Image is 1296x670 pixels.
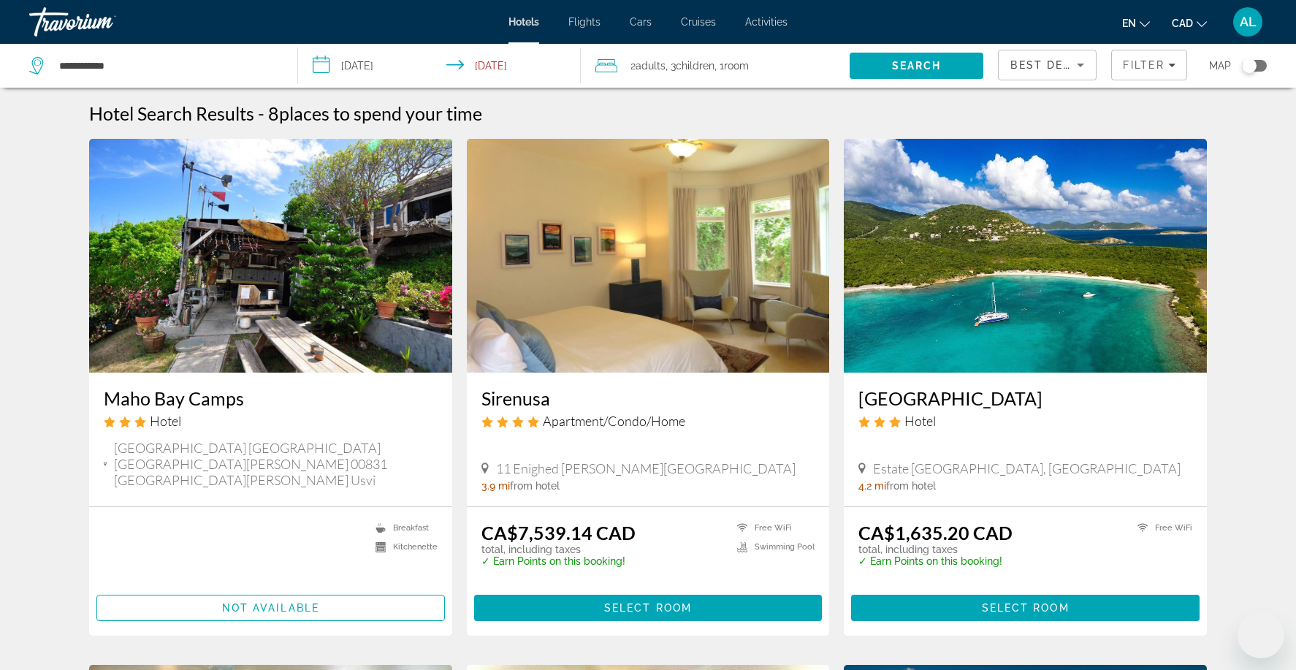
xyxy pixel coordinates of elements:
span: Estate [GEOGRAPHIC_DATA], [GEOGRAPHIC_DATA] [873,460,1181,476]
div: 3 star Hotel [104,413,438,429]
p: ✓ Earn Points on this booking! [481,555,636,567]
span: places to spend your time [279,102,482,124]
h2: 8 [268,102,482,124]
span: AL [1240,15,1257,29]
li: Free WiFi [1130,522,1192,534]
ins: CA$1,635.20 CAD [858,522,1013,544]
iframe: Button to launch messaging window [1238,612,1284,658]
li: Kitchenette [368,541,438,554]
button: Search [850,53,984,79]
span: Hotel [150,413,181,429]
span: Adults [636,60,666,72]
span: Best Deals [1010,59,1086,71]
p: total, including taxes [481,544,636,555]
a: Select Room [474,598,823,614]
li: Swimming Pool [730,541,815,554]
span: from hotel [510,480,560,492]
button: Select check in and out date [298,44,582,88]
a: Travorium [29,3,175,41]
span: , 1 [714,56,749,76]
a: Flights [568,16,601,28]
a: [GEOGRAPHIC_DATA] [858,387,1192,409]
a: Activities [745,16,788,28]
mat-select: Sort by [1010,56,1084,74]
a: Sirenusa [481,387,815,409]
span: - [258,102,264,124]
span: Map [1209,56,1231,76]
button: Change language [1122,12,1150,34]
button: Travelers: 2 adults, 3 children [581,44,850,88]
span: CAD [1172,18,1193,29]
ins: CA$7,539.14 CAD [481,522,636,544]
span: Search [892,60,942,72]
button: Not available [96,595,445,621]
li: Breakfast [368,522,438,534]
span: Room [724,60,749,72]
span: Select Room [982,602,1070,614]
span: 2 [630,56,666,76]
a: Hotels [508,16,539,28]
span: from hotel [886,480,936,492]
button: User Menu [1229,7,1267,37]
input: Search hotel destination [58,55,275,77]
button: Select Room [474,595,823,621]
span: 3.9 mi [481,480,510,492]
span: , 3 [666,56,714,76]
a: Maho Bay Camps [104,387,438,409]
img: Maho Bay Camps [89,139,452,373]
span: Not available [222,602,319,614]
img: Sirenusa [467,139,830,373]
h1: Hotel Search Results [89,102,254,124]
button: Toggle map [1231,59,1267,72]
p: total, including taxes [858,544,1013,555]
a: Cruises [681,16,716,28]
span: 11 Enighed [PERSON_NAME][GEOGRAPHIC_DATA] [496,460,796,476]
span: 4.2 mi [858,480,886,492]
div: 3 star Hotel [858,413,1192,429]
span: [GEOGRAPHIC_DATA] [GEOGRAPHIC_DATA] [GEOGRAPHIC_DATA][PERSON_NAME] 00831 [GEOGRAPHIC_DATA][PERSON... [114,440,438,488]
img: Concordia Eco Resort [844,139,1207,373]
li: Free WiFi [730,522,815,534]
a: Not available [96,598,445,614]
span: Children [676,60,714,72]
p: ✓ Earn Points on this booking! [858,555,1013,567]
span: Select Room [604,602,692,614]
div: 4 star Apartment [481,413,815,429]
span: Apartment/Condo/Home [543,413,685,429]
span: en [1122,18,1136,29]
a: Select Room [851,598,1200,614]
a: Cars [630,16,652,28]
button: Change currency [1172,12,1207,34]
span: Hotel [904,413,936,429]
button: Filters [1111,50,1187,80]
span: Filter [1123,59,1165,71]
button: Select Room [851,595,1200,621]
